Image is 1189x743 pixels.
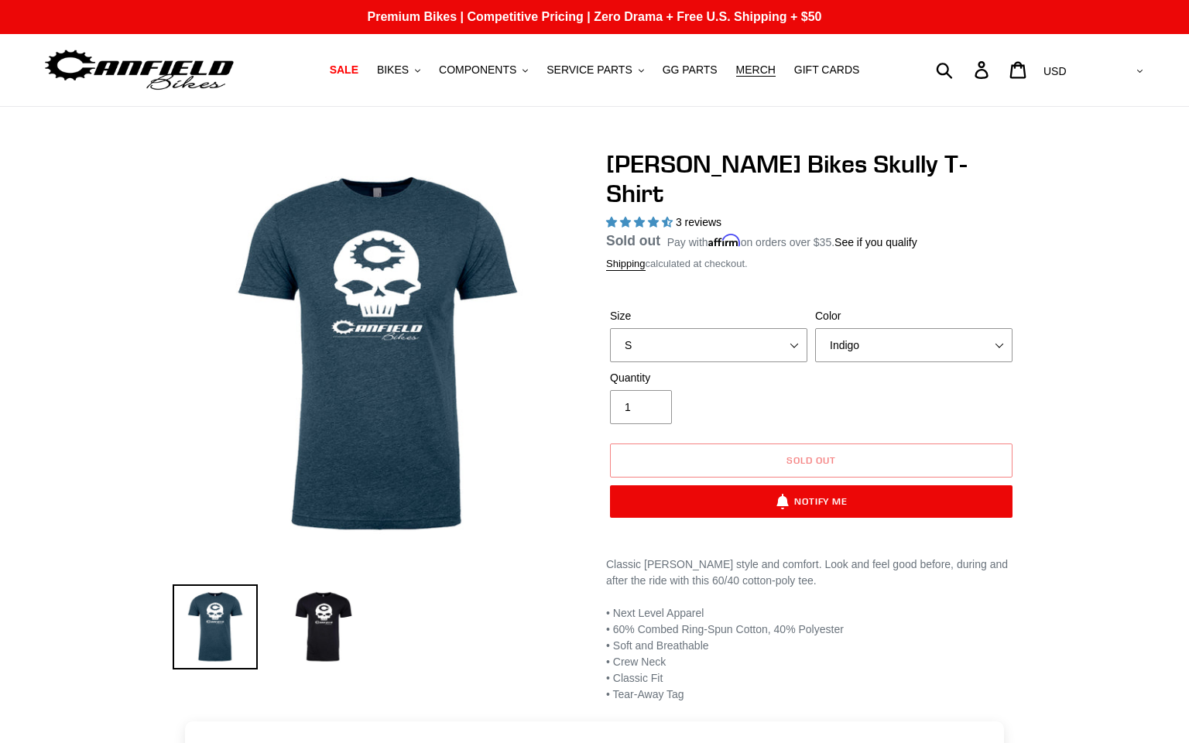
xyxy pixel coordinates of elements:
[606,258,646,271] a: Shipping
[736,63,776,77] span: MERCH
[655,60,725,80] a: GG PARTS
[431,60,536,80] button: COMPONENTS
[815,308,1013,324] label: Color
[834,236,917,248] a: See if you qualify - Learn more about Affirm Financing (opens in modal)
[676,216,721,228] span: 3 reviews
[547,63,632,77] span: SERVICE PARTS
[377,63,409,77] span: BIKES
[539,60,651,80] button: SERVICE PARTS
[439,63,516,77] span: COMPONENTS
[606,623,844,700] span: • 60% Combed Ring-Spun Cotton, 40% Polyester • Soft and Breathable • Crew Neck • Classic Fit • Te...
[794,63,860,77] span: GIFT CARDS
[610,485,1013,518] button: Notify Me
[606,233,660,248] span: Sold out
[610,443,1013,478] button: Sold out
[330,63,358,77] span: SALE
[667,231,917,251] p: Pay with on orders over $35.
[606,589,1016,703] p: • Next Level Apparel
[322,60,366,80] a: SALE
[610,308,807,324] label: Size
[606,216,676,228] span: 4.67 stars
[173,584,258,669] img: Load image into Gallery viewer, Canfield Bikes Skully T-Shirt
[708,234,741,247] span: Affirm
[606,556,1016,589] div: Classic [PERSON_NAME] style and comfort. Look and feel good before, during and after the ride wit...
[606,149,1016,209] h1: [PERSON_NAME] Bikes Skully T-Shirt
[944,53,984,87] input: Search
[369,60,428,80] button: BIKES
[786,60,868,80] a: GIFT CARDS
[281,584,366,669] img: Load image into Gallery viewer, Canfield Bikes Skully T-Shirt
[43,46,236,94] img: Canfield Bikes
[663,63,718,77] span: GG PARTS
[786,454,836,466] span: Sold out
[606,256,1016,272] div: calculated at checkout.
[610,370,807,386] label: Quantity
[728,60,783,80] a: MERCH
